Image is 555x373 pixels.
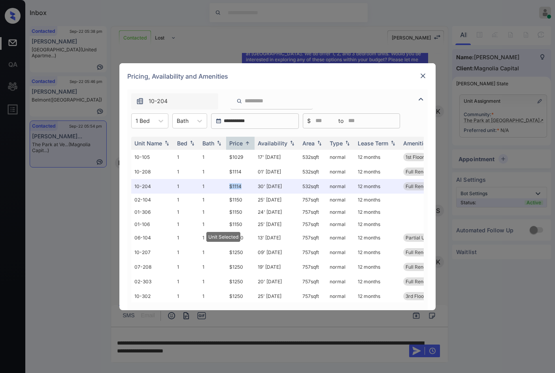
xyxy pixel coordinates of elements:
td: normal [327,245,355,260]
td: 1 [174,206,199,218]
td: 25' [DATE] [255,289,299,303]
td: 30' [DATE] [255,179,299,194]
img: icon-zuma [236,98,242,105]
td: 20' [DATE] [255,274,299,289]
td: normal [327,289,355,303]
td: 12 months [355,230,400,245]
td: 12 months [355,194,400,206]
img: sorting [163,140,171,146]
img: sorting [188,140,196,146]
td: 1 [174,230,199,245]
td: 17' [DATE] [255,150,299,164]
td: 757 sqft [299,274,327,289]
td: 10-302 [131,289,174,303]
img: sorting [288,140,296,146]
td: 06-104 [131,230,174,245]
img: sorting [244,140,251,146]
td: 01-306 [131,206,174,218]
td: 01' [DATE] [255,164,299,179]
td: 12 months [355,164,400,179]
div: Availability [258,140,287,147]
td: 24' [DATE] [255,206,299,218]
td: 09' [DATE] [255,245,299,260]
span: Partial Upgrade... [406,235,444,241]
td: 1 [199,218,226,230]
td: 1 [174,274,199,289]
td: $1250 [226,289,255,303]
span: Full Renovation... [406,169,444,175]
div: Amenities [403,140,430,147]
td: 12 months [355,245,400,260]
td: normal [327,179,355,194]
td: normal [327,164,355,179]
td: 10-208 [131,164,174,179]
td: 1 [174,164,199,179]
div: Type [330,140,343,147]
td: 12 months [355,150,400,164]
td: 757 sqft [299,194,327,206]
td: 1 [199,164,226,179]
img: icon-zuma [416,94,426,104]
td: 757 sqft [299,218,327,230]
span: 1st Floor [406,154,424,160]
td: 1 [199,260,226,274]
td: $1250 [226,274,255,289]
td: 12 months [355,218,400,230]
td: 757 sqft [299,230,327,245]
td: 12 months [355,206,400,218]
td: 532 sqft [299,164,327,179]
td: 01-106 [131,218,174,230]
td: 757 sqft [299,289,327,303]
td: 12 months [355,179,400,194]
div: Bed [177,140,187,147]
td: 1 [199,274,226,289]
span: 3rd Floor [406,293,426,299]
td: 19' [DATE] [255,260,299,274]
img: sorting [215,140,223,146]
span: Full Renovation... [406,249,444,255]
span: Full Renovation... [406,264,444,270]
td: $1029 [226,150,255,164]
td: 25' [DATE] [255,194,299,206]
div: Area [302,140,315,147]
div: Price [229,140,243,147]
td: 07-208 [131,260,174,274]
td: 532 sqft [299,150,327,164]
span: to [338,117,344,125]
td: 1 [174,245,199,260]
td: 13' [DATE] [255,230,299,245]
td: 757 sqft [299,260,327,274]
span: 10-204 [149,97,168,105]
td: 757 sqft [299,245,327,260]
span: Full Renovation... [406,279,444,284]
img: icon-zuma [136,97,144,105]
td: 1 [199,289,226,303]
div: Pricing, Availability and Amenities [119,63,436,89]
td: 532 sqft [299,179,327,194]
td: 1 [199,150,226,164]
td: 1 [199,230,226,245]
td: 1 [174,179,199,194]
td: $1114 [226,164,255,179]
td: 12 months [355,274,400,289]
div: Unit Name [134,140,162,147]
td: 757 sqft [299,206,327,218]
td: normal [327,260,355,274]
td: 1 [174,260,199,274]
td: $1200 [226,230,255,245]
td: normal [327,206,355,218]
td: $1150 [226,218,255,230]
td: $1150 [226,194,255,206]
td: normal [327,194,355,206]
td: 1 [199,179,226,194]
td: 02-303 [131,274,174,289]
td: normal [327,150,355,164]
div: Lease Term [358,140,388,147]
img: close [419,72,427,80]
td: 1 [199,194,226,206]
img: sorting [389,140,397,146]
td: 1 [199,245,226,260]
span: $ [307,117,311,125]
td: 1 [174,194,199,206]
td: 12 months [355,289,400,303]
